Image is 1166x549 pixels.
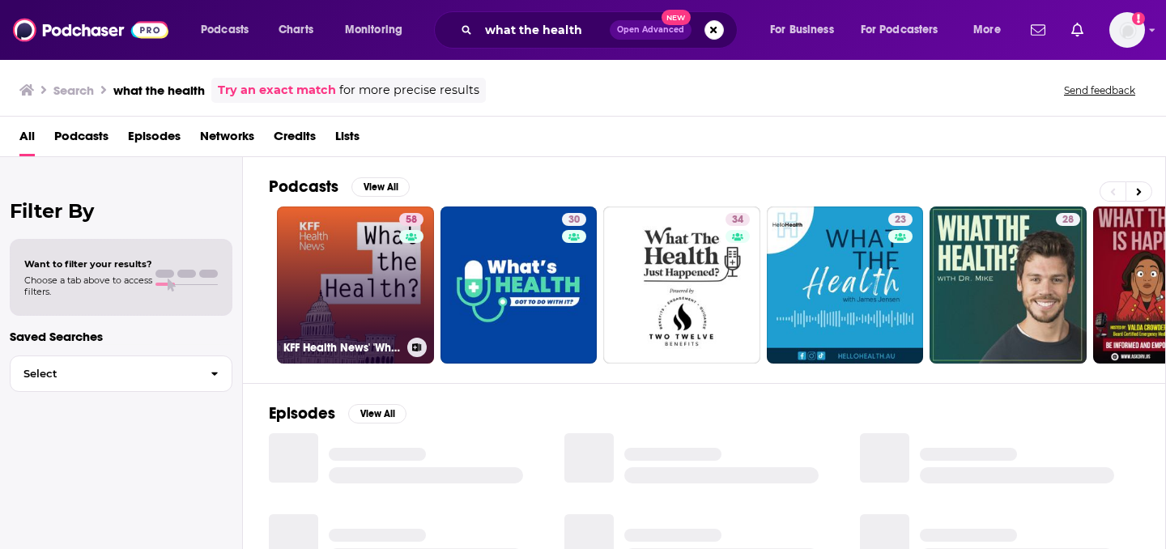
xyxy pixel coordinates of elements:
[10,329,232,344] p: Saved Searches
[274,123,316,156] a: Credits
[399,213,423,226] a: 58
[479,17,610,43] input: Search podcasts, credits, & more...
[406,212,417,228] span: 58
[345,19,402,41] span: Monitoring
[603,206,760,364] a: 34
[1059,83,1140,97] button: Send feedback
[1109,12,1145,48] img: User Profile
[10,199,232,223] h2: Filter By
[732,212,743,228] span: 34
[279,19,313,41] span: Charts
[1065,16,1090,44] a: Show notifications dropdown
[283,341,401,355] h3: KFF Health News' 'What the Health?'
[218,81,336,100] a: Try an exact match
[1109,12,1145,48] button: Show profile menu
[269,403,335,423] h2: Episodes
[973,19,1001,41] span: More
[726,213,750,226] a: 34
[348,404,406,423] button: View All
[861,19,938,41] span: For Podcasters
[269,403,406,423] a: EpisodesView All
[334,17,423,43] button: open menu
[24,274,152,297] span: Choose a tab above to access filters.
[10,355,232,392] button: Select
[269,177,410,197] a: PodcastsView All
[54,123,109,156] a: Podcasts
[850,17,962,43] button: open menu
[13,15,168,45] img: Podchaser - Follow, Share and Rate Podcasts
[268,17,323,43] a: Charts
[19,123,35,156] a: All
[767,206,924,364] a: 23
[351,177,410,197] button: View All
[201,19,249,41] span: Podcasts
[11,368,198,379] span: Select
[339,81,479,100] span: for more precise results
[24,258,152,270] span: Want to filter your results?
[895,212,906,228] span: 23
[189,17,270,43] button: open menu
[277,206,434,364] a: 58KFF Health News' 'What the Health?'
[1024,16,1052,44] a: Show notifications dropdown
[1132,12,1145,25] svg: Add a profile image
[610,20,692,40] button: Open AdvancedNew
[53,83,94,98] h3: Search
[562,213,586,226] a: 30
[449,11,753,49] div: Search podcasts, credits, & more...
[200,123,254,156] a: Networks
[770,19,834,41] span: For Business
[888,213,913,226] a: 23
[568,212,580,228] span: 30
[113,83,205,98] h3: what the health
[617,26,684,34] span: Open Advanced
[962,17,1021,43] button: open menu
[269,177,338,197] h2: Podcasts
[1062,212,1074,228] span: 28
[1109,12,1145,48] span: Logged in as TABASCO
[662,10,691,25] span: New
[759,17,854,43] button: open menu
[440,206,598,364] a: 30
[128,123,181,156] a: Episodes
[1056,213,1080,226] a: 28
[335,123,360,156] a: Lists
[930,206,1087,364] a: 28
